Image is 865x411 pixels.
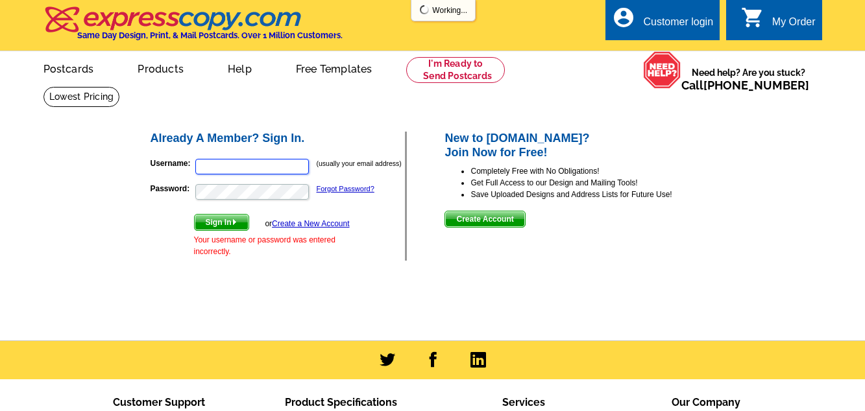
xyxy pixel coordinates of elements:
[317,159,402,167] small: (usually your email address)
[445,211,525,228] button: Create Account
[612,6,635,29] i: account_circle
[43,16,343,40] a: Same Day Design, Print, & Mail Postcards. Over 1 Million Customers.
[272,219,349,228] a: Create a New Account
[612,14,713,30] a: account_circle Customer login
[772,16,816,34] div: My Order
[317,185,374,193] a: Forgot Password?
[470,189,716,200] li: Save Uploaded Designs and Address Lists for Future Use!
[151,158,194,169] label: Username:
[194,234,350,257] div: Your username or password was entered incorrectly.
[194,214,249,231] button: Sign In
[113,396,205,408] span: Customer Support
[151,132,406,146] h2: Already A Member? Sign In.
[741,6,764,29] i: shopping_cart
[275,53,393,83] a: Free Templates
[502,396,545,408] span: Services
[117,53,204,83] a: Products
[445,211,524,227] span: Create Account
[605,110,865,411] iframe: LiveChat chat widget
[232,219,238,225] img: button-next-arrow-white.png
[77,30,343,40] h4: Same Day Design, Print, & Mail Postcards. Over 1 Million Customers.
[703,78,809,92] a: [PHONE_NUMBER]
[643,16,713,34] div: Customer login
[470,177,716,189] li: Get Full Access to our Design and Mailing Tools!
[741,14,816,30] a: shopping_cart My Order
[151,183,194,194] label: Password:
[681,78,809,92] span: Call
[195,215,249,230] span: Sign In
[23,53,115,83] a: Postcards
[445,132,716,159] h2: New to [DOMAIN_NAME]? Join Now for Free!
[643,51,681,89] img: help
[265,218,349,229] div: or
[285,396,397,408] span: Product Specifications
[207,53,273,83] a: Help
[470,165,716,177] li: Completely Free with No Obligations!
[681,66,816,92] span: Need help? Are you stuck?
[419,5,430,15] img: loading...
